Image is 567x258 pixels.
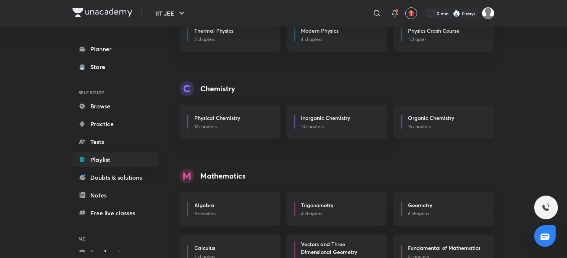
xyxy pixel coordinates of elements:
[194,201,214,209] h6: Algebra
[405,7,417,19] button: avatar
[301,210,379,217] p: 4 chapters
[72,8,132,19] a: Company Logo
[301,27,339,35] h6: Modern Physics
[301,36,379,43] p: 4 chapters
[90,62,110,71] div: Store
[408,10,415,17] img: avatar
[72,206,159,221] a: Free live classes
[72,188,159,203] a: Notes
[286,18,388,52] a: Modern Physics4 chapters
[72,232,159,245] h6: ME
[408,36,486,43] p: 1 chapter
[301,201,334,209] h6: Trigonometry
[72,42,159,56] a: Planner
[301,114,350,122] h6: Inorganic Chemistry
[179,169,194,183] img: syllabus
[393,105,495,139] a: Organic Chemistry16 chapters
[393,18,495,52] a: Physics Crash Course1 chapter
[72,134,159,149] a: Tests
[200,170,246,182] h4: Mathematics
[194,123,272,130] p: 12 chapters
[453,10,460,17] img: streak
[194,27,234,35] h6: Thermal Physics
[179,105,281,139] a: Physical Chemistry12 chapters
[286,192,388,226] a: Trigonometry4 chapters
[72,8,132,17] img: Company Logo
[408,114,454,122] h6: Organic Chemistry
[408,123,486,130] p: 16 chapters
[194,36,272,43] p: 3 chapters
[72,99,159,114] a: Browse
[179,81,194,96] img: syllabus
[72,117,159,131] a: Practice
[72,152,159,167] a: Playlist
[200,83,235,94] h4: Chemistry
[301,240,376,256] h6: Vectors and Three Dimensional Geometry
[393,192,495,226] a: Geometry6 chapters
[72,170,159,185] a: Doubts & solutions
[286,105,388,139] a: Inorganic Chemistry10 chapters
[301,123,379,130] p: 10 chapters
[151,6,191,21] button: IIT JEE
[408,210,486,217] p: 6 chapters
[482,7,495,20] img: Anubhav Chauhan
[194,244,215,252] h6: Calculus
[179,192,281,226] a: Algebra9 chapters
[179,18,281,52] a: Thermal Physics3 chapters
[408,244,481,252] h6: Fundamental of Mathematics
[408,201,432,209] h6: Geometry
[542,203,551,212] img: ttu
[194,114,240,122] h6: Physical Chemistry
[408,27,460,35] h6: Physics Crash Course
[72,59,159,74] a: Store
[72,86,159,99] h6: SELF STUDY
[194,210,272,217] p: 9 chapters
